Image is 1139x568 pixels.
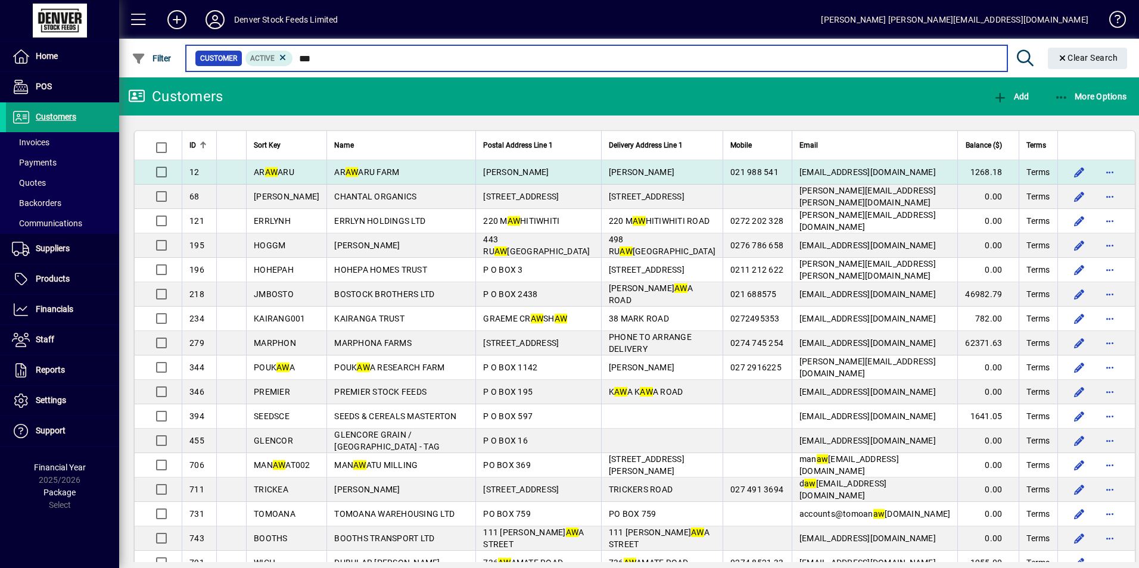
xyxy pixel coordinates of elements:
[957,429,1019,453] td: 0.00
[957,258,1019,282] td: 0.00
[873,509,885,519] em: aw
[12,178,46,188] span: Quotes
[609,528,709,549] span: 111 [PERSON_NAME] A STREET
[957,478,1019,502] td: 0.00
[353,460,366,470] em: AW
[609,192,684,201] span: [STREET_ADDRESS]
[254,387,290,397] span: PREMIER
[817,454,829,464] em: aw
[189,460,204,470] span: 706
[1051,86,1130,107] button: More Options
[254,314,306,323] span: KAIRANG001
[189,485,204,494] span: 711
[674,283,687,293] em: AW
[189,167,200,177] span: 12
[254,533,288,543] span: BOOTHS
[1026,191,1050,202] span: Terms
[334,314,404,323] span: KAIRANGA TRUST
[36,395,66,405] span: Settings
[799,139,951,152] div: Email
[189,363,204,372] span: 344
[334,167,399,177] span: AR ARU FARM
[1101,480,1120,499] button: More options
[250,54,275,63] span: Active
[614,387,627,397] em: AW
[1070,236,1089,255] button: Edit
[334,338,412,348] span: MARPHONA FARMS
[189,387,204,397] span: 346
[1026,313,1050,324] span: Terms
[609,332,692,354] span: PHONE TO ARRANGE DELIVERY
[1026,288,1050,300] span: Terms
[1101,455,1120,475] button: More options
[254,192,319,201] span: [PERSON_NAME]
[957,233,1019,258] td: 0.00
[483,289,537,299] span: P O BOX 2438
[957,282,1019,307] td: 46982.79
[799,558,936,567] span: [EMAIL_ADDRESS][DOMAIN_NAME]
[633,216,646,226] em: AW
[1101,529,1120,548] button: More options
[730,241,783,250] span: 0276 786 658
[6,173,119,193] a: Quotes
[730,265,783,274] span: 0211 212 622
[6,213,119,233] a: Communications
[1070,358,1089,377] button: Edit
[6,132,119,152] a: Invoices
[966,139,1002,152] span: Balance ($)
[531,314,544,323] em: AW
[1101,382,1120,401] button: More options
[483,235,590,256] span: 443 RU [GEOGRAPHIC_DATA]
[6,72,119,102] a: POS
[799,436,936,445] span: [EMAIL_ADDRESS][DOMAIN_NAME]
[1070,382,1089,401] button: Edit
[189,436,204,445] span: 455
[483,363,537,372] span: P O BOX 1142
[730,139,785,152] div: Mobile
[1070,187,1089,206] button: Edit
[1026,264,1050,276] span: Terms
[6,416,119,446] a: Support
[189,241,204,250] span: 195
[609,509,656,519] span: PO BOX 759
[254,241,285,250] span: HOGGM
[6,193,119,213] a: Backorders
[34,463,86,472] span: Financial Year
[1026,386,1050,398] span: Terms
[265,167,278,177] em: AW
[6,325,119,355] a: Staff
[799,509,951,519] span: accounts@tomoan [DOMAIN_NAME]
[1070,211,1089,230] button: Edit
[334,558,440,567] span: DUBULAR [PERSON_NAME]
[189,192,200,201] span: 68
[957,355,1019,380] td: 0.00
[254,289,294,299] span: JMBOSTO
[494,246,508,256] em: AW
[334,509,455,519] span: TOMOANA WAREHOUSING LTD
[1026,239,1050,251] span: Terms
[6,264,119,294] a: Products
[730,314,780,323] span: 0272495353
[957,526,1019,551] td: 0.00
[334,460,418,470] span: MAN ATU MILLING
[799,454,899,476] span: man [EMAIL_ADDRESS][DOMAIN_NAME]
[334,139,468,152] div: Name
[620,246,633,256] em: AW
[957,331,1019,355] td: 62371.63
[799,479,887,500] span: d [EMAIL_ADDRESS][DOMAIN_NAME]
[799,289,936,299] span: [EMAIL_ADDRESS][DOMAIN_NAME]
[730,338,783,348] span: 0274 745 254
[1101,504,1120,523] button: More options
[483,265,522,274] span: P O BOX 3
[346,167,359,177] em: AW
[334,192,416,201] span: CHANTAL ORGANICS
[483,387,533,397] span: P O BOX 195
[1070,260,1089,279] button: Edit
[1101,358,1120,377] button: More options
[334,289,434,299] span: BOSTOCK BROTHERS LTD
[730,167,779,177] span: 021 988 541
[200,52,237,64] span: Customer
[1026,215,1050,227] span: Terms
[799,167,936,177] span: [EMAIL_ADDRESS][DOMAIN_NAME]
[555,314,568,323] em: AW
